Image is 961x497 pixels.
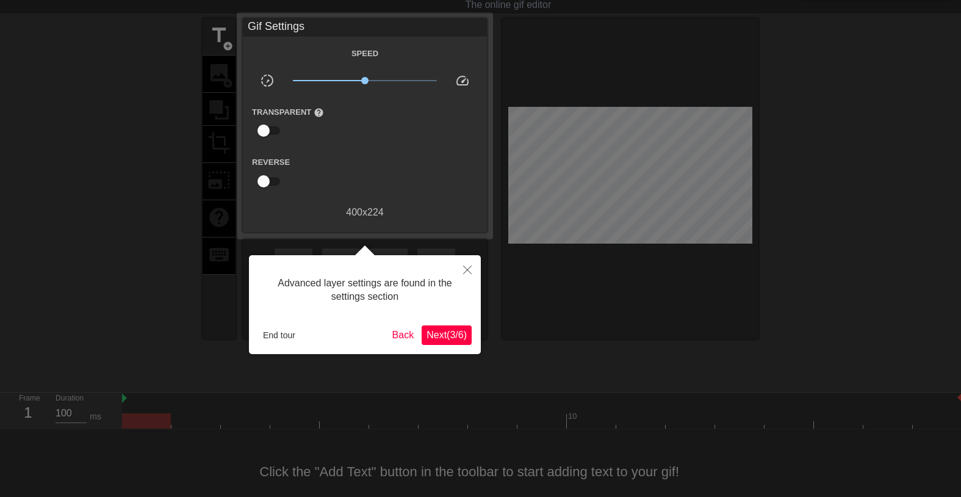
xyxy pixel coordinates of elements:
[387,325,419,345] button: Back
[258,326,300,344] button: End tour
[454,255,481,283] button: Close
[422,325,472,345] button: Next
[258,264,472,316] div: Advanced layer settings are found in the settings section
[427,330,467,340] span: Next ( 3 / 6 )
